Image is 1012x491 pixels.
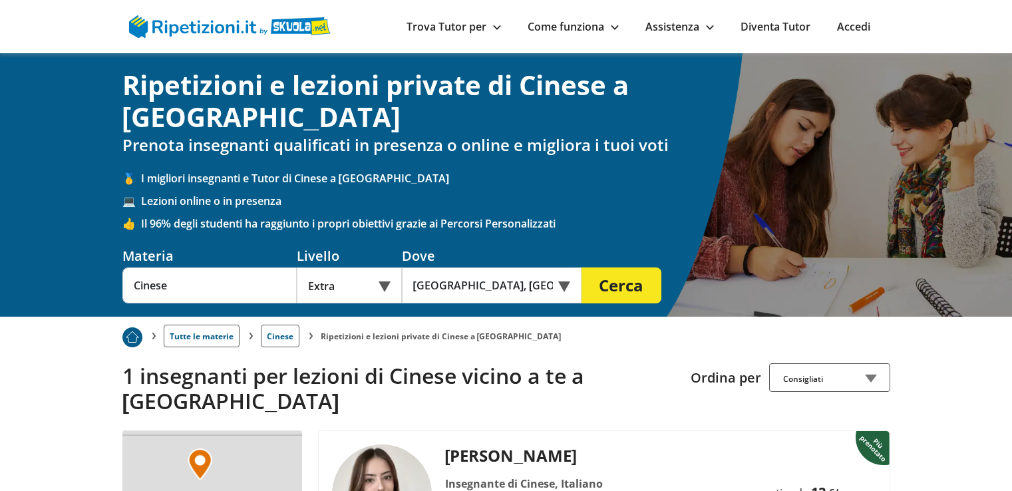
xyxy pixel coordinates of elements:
[741,19,810,34] a: Diventa Tutor
[440,444,721,466] div: [PERSON_NAME]
[122,136,890,155] h2: Prenota insegnanti qualificati in presenza o online e migliora i tuoi voti
[164,325,240,347] a: Tutte le materie
[122,317,890,347] nav: breadcrumb d-none d-tablet-block
[321,331,562,342] li: Ripetizioni e lezioni private di Cinese a [GEOGRAPHIC_DATA]
[122,194,141,208] span: 💻
[645,19,714,34] a: Assistenza
[122,69,890,133] h1: Ripetizioni e lezioni private di Cinese a [GEOGRAPHIC_DATA]
[122,267,297,303] input: Es. Matematica
[129,18,331,33] a: logo Skuola.net | Ripetizioni.it
[402,247,582,265] div: Dove
[261,325,299,347] a: Cinese
[691,369,761,387] label: Ordina per
[582,267,661,303] button: Cerca
[122,247,297,265] div: Materia
[188,448,212,480] img: Marker
[141,216,890,231] span: Il 96% degli studenti ha raggiunto i propri obiettivi grazie ai Percorsi Personalizzati
[122,327,142,347] img: Piu prenotato
[297,267,402,303] div: Extra
[856,430,892,466] img: Piu prenotato
[837,19,870,34] a: Accedi
[122,171,141,186] span: 🥇
[122,216,141,231] span: 👍
[122,363,681,414] h2: 1 insegnanti per lezioni di Cinese vicino a te a [GEOGRAPHIC_DATA]
[141,171,890,186] span: I migliori insegnanti e Tutor di Cinese a [GEOGRAPHIC_DATA]
[407,19,501,34] a: Trova Tutor per
[769,363,890,392] div: Consigliati
[141,194,890,208] span: Lezioni online o in presenza
[129,15,331,38] img: logo Skuola.net | Ripetizioni.it
[528,19,619,34] a: Come funziona
[402,267,564,303] input: Es. Indirizzo o CAP
[297,247,402,265] div: Livello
